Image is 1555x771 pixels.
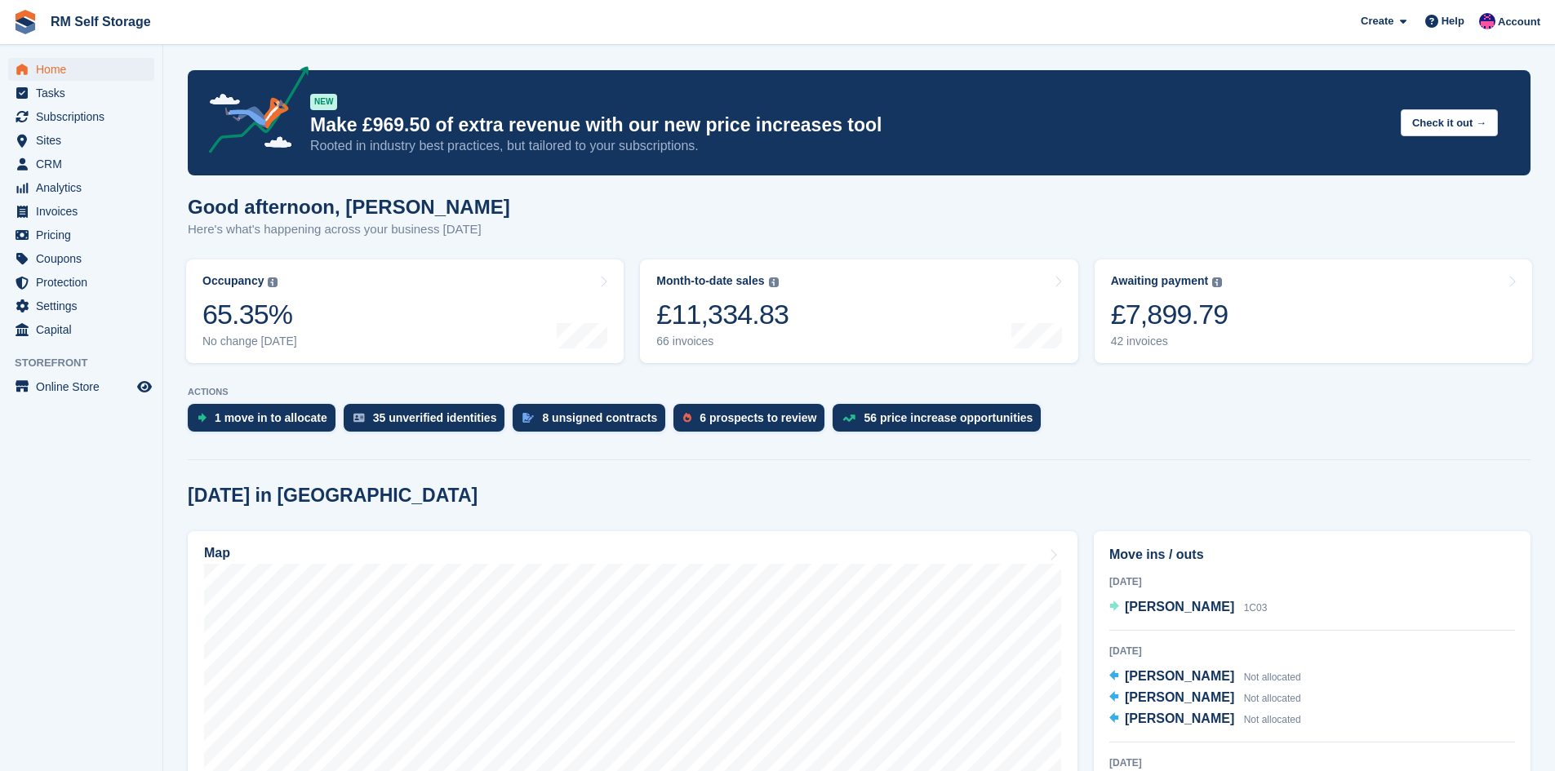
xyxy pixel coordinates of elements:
h1: Good afternoon, [PERSON_NAME] [188,196,510,218]
div: No change [DATE] [202,335,297,348]
h2: Map [204,546,230,561]
span: Home [36,58,134,81]
div: [DATE] [1109,755,1515,770]
p: ACTIONS [188,387,1531,397]
div: [DATE] [1109,574,1515,589]
span: Capital [36,318,134,341]
span: [PERSON_NAME] [1125,669,1234,683]
a: menu [8,129,154,152]
span: Invoices [36,200,134,223]
p: Rooted in industry best practices, but tailored to your subscriptions. [310,137,1388,155]
span: Account [1498,14,1540,30]
span: Subscriptions [36,105,134,128]
a: 8 unsigned contracts [513,404,673,440]
div: Awaiting payment [1111,274,1209,288]
a: Preview store [135,377,154,397]
h2: [DATE] in [GEOGRAPHIC_DATA] [188,485,478,507]
div: NEW [310,94,337,110]
img: price-adjustments-announcement-icon-8257ccfd72463d97f412b2fc003d46551f7dbcb40ab6d574587a9cd5c0d94... [195,66,309,159]
a: menu [8,247,154,270]
span: Tasks [36,82,134,104]
a: menu [8,153,154,175]
span: [PERSON_NAME] [1125,600,1234,614]
a: [PERSON_NAME] Not allocated [1109,688,1301,709]
span: [PERSON_NAME] [1125,690,1234,704]
span: [PERSON_NAME] [1125,711,1234,725]
span: Not allocated [1244,714,1301,725]
span: Create [1361,13,1393,29]
img: prospect-51fa495bee0391a8d652442698ab0144808aea92771e9ea1ae160a38d050c398.svg [683,413,691,423]
div: Month-to-date sales [656,274,764,288]
a: [PERSON_NAME] Not allocated [1109,667,1301,688]
span: 1C03 [1244,602,1268,614]
div: Occupancy [202,274,264,288]
img: icon-info-grey-7440780725fd019a000dd9b08b2336e03edf1995a4989e88bcd33f0948082b44.svg [1212,277,1222,287]
a: menu [8,82,154,104]
a: menu [8,200,154,223]
a: 6 prospects to review [673,404,833,440]
span: Settings [36,295,134,317]
span: Not allocated [1244,693,1301,704]
div: £7,899.79 [1111,298,1228,331]
img: Roger Marsh [1479,13,1495,29]
span: Protection [36,271,134,294]
p: Make £969.50 of extra revenue with our new price increases tool [310,113,1388,137]
a: [PERSON_NAME] Not allocated [1109,709,1301,730]
a: Awaiting payment £7,899.79 42 invoices [1095,259,1532,363]
div: 65.35% [202,298,297,331]
div: 6 prospects to review [700,411,816,424]
button: Check it out → [1401,109,1498,136]
a: Month-to-date sales £11,334.83 66 invoices [640,259,1077,363]
a: menu [8,271,154,294]
span: CRM [36,153,134,175]
img: price_increase_opportunities-93ffe204e8149a01c8c9dc8f82e8f89637d9d84a8eef4429ea346261dce0b2c0.svg [842,414,855,422]
span: Help [1442,13,1464,29]
a: [PERSON_NAME] 1C03 [1109,597,1267,618]
p: Here's what's happening across your business [DATE] [188,220,510,239]
a: 1 move in to allocate [188,404,344,440]
div: £11,334.83 [656,298,789,331]
span: Analytics [36,176,134,199]
a: menu [8,58,154,81]
h2: Move ins / outs [1109,545,1515,565]
a: menu [8,295,154,317]
div: [DATE] [1109,644,1515,658]
div: 35 unverified identities [373,411,497,424]
a: menu [8,176,154,199]
span: Storefront [15,355,162,371]
span: Sites [36,129,134,152]
a: Occupancy 65.35% No change [DATE] [186,259,624,363]
span: Coupons [36,247,134,270]
div: 1 move in to allocate [215,411,327,424]
a: menu [8,318,154,341]
a: RM Self Storage [44,8,158,35]
img: icon-info-grey-7440780725fd019a000dd9b08b2336e03edf1995a4989e88bcd33f0948082b44.svg [769,277,779,287]
div: 56 price increase opportunities [864,411,1033,424]
img: verify_identity-adf6edd0f0f0b5bbfe63781bf79b02c33cf7c696d77639b501bdc392416b5a36.svg [353,413,365,423]
img: stora-icon-8386f47178a22dfd0bd8f6a31ec36ba5ce8667c1dd55bd0f319d3a0aa187defe.svg [13,10,38,34]
a: menu [8,224,154,246]
span: Pricing [36,224,134,246]
img: contract_signature_icon-13c848040528278c33f63329250d36e43548de30e8caae1d1a13099fd9432cc5.svg [522,413,534,423]
a: menu [8,105,154,128]
span: Online Store [36,375,134,398]
img: icon-info-grey-7440780725fd019a000dd9b08b2336e03edf1995a4989e88bcd33f0948082b44.svg [268,277,278,287]
div: 66 invoices [656,335,789,348]
div: 42 invoices [1111,335,1228,348]
img: move_ins_to_allocate_icon-fdf77a2bb77ea45bf5b3d319d69a93e2d87916cf1d5bf7949dd705db3b84f3ca.svg [198,413,207,423]
span: Not allocated [1244,671,1301,683]
a: 56 price increase opportunities [833,404,1049,440]
a: 35 unverified identities [344,404,513,440]
div: 8 unsigned contracts [542,411,657,424]
a: menu [8,375,154,398]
